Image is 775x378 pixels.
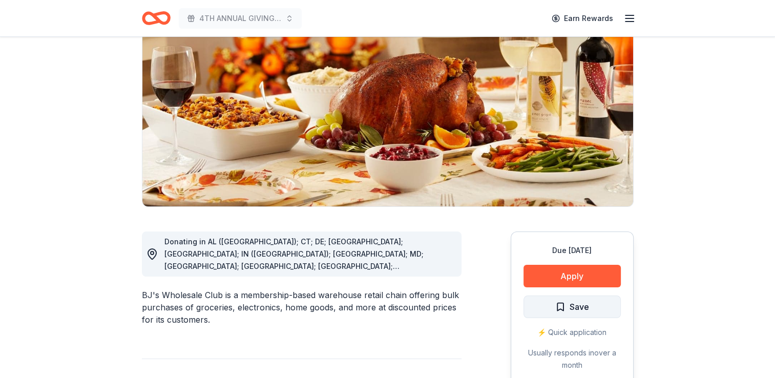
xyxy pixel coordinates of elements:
span: 4TH ANNUAL GIVING THANKS IN THE COMMUNITY OUTREACH [199,12,281,25]
a: Earn Rewards [546,9,619,28]
button: 4TH ANNUAL GIVING THANKS IN THE COMMUNITY OUTREACH [179,8,302,29]
div: ⚡️ Quick application [523,326,621,339]
button: Apply [523,265,621,287]
span: Donating in AL ([GEOGRAPHIC_DATA]); CT; DE; [GEOGRAPHIC_DATA]; [GEOGRAPHIC_DATA]; IN ([GEOGRAPHIC... [164,237,424,307]
button: Save [523,296,621,318]
div: BJ's Wholesale Club is a membership-based warehouse retail chain offering bulk purchases of groce... [142,289,462,326]
div: Due [DATE] [523,244,621,257]
span: Save [570,300,589,313]
a: Home [142,6,171,30]
img: Image for BJ's Wholesale Club [142,11,633,206]
div: Usually responds in over a month [523,347,621,371]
